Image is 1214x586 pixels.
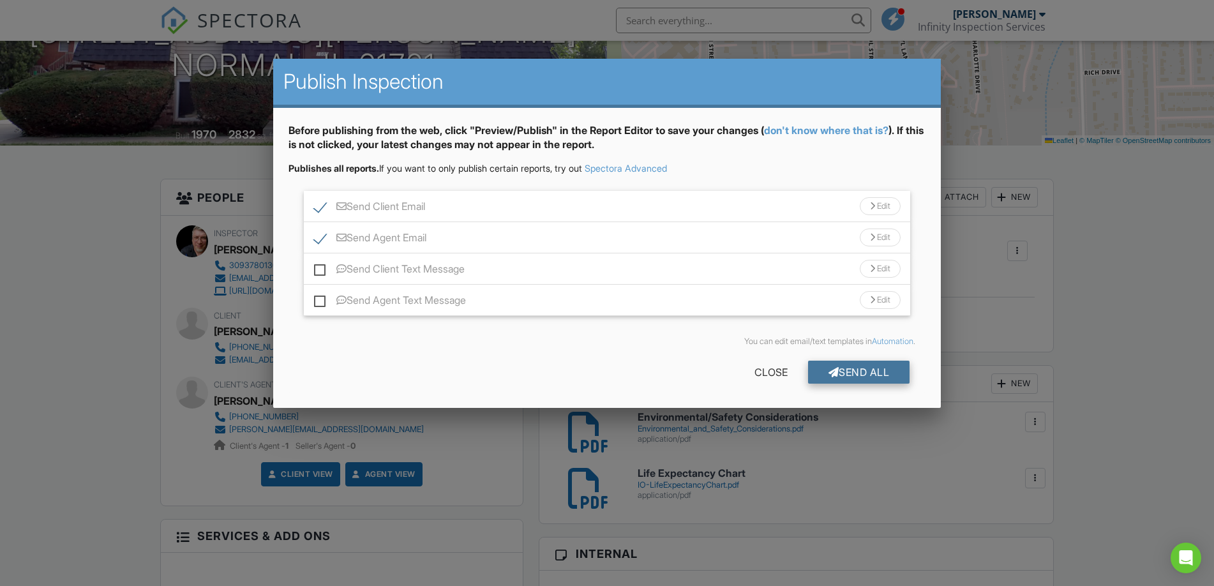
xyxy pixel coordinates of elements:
strong: Publishes all reports. [289,163,379,174]
a: Automation [872,336,913,346]
a: Spectora Advanced [585,163,667,174]
div: Send All [808,361,910,384]
label: Send Agent Text Message [314,294,466,310]
div: Edit [860,197,901,215]
div: Edit [860,291,901,309]
h2: Publish Inspection [283,69,931,94]
div: Edit [860,260,901,278]
div: You can edit email/text templates in . [299,336,915,347]
label: Send Client Email [314,200,425,216]
div: Before publishing from the web, click "Preview/Publish" in the Report Editor to save your changes... [289,123,925,162]
span: If you want to only publish certain reports, try out [289,163,582,174]
div: Edit [860,229,901,246]
label: Send Client Text Message [314,263,465,279]
label: Send Agent Email [314,232,426,248]
div: Close [734,361,808,384]
a: don't know where that is? [764,124,888,137]
div: Open Intercom Messenger [1171,543,1201,573]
